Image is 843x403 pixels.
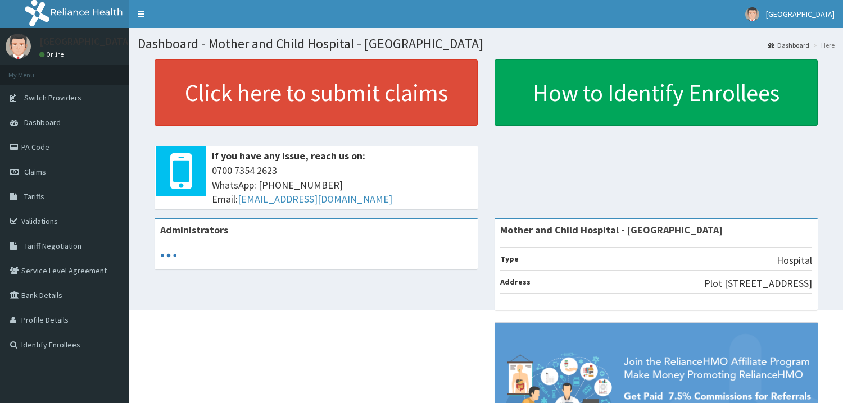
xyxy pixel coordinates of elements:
p: [GEOGRAPHIC_DATA] [39,36,132,47]
p: Plot [STREET_ADDRESS] [704,276,812,291]
p: Hospital [777,253,812,268]
img: User Image [6,34,31,59]
span: [GEOGRAPHIC_DATA] [766,9,835,19]
h1: Dashboard - Mother and Child Hospital - [GEOGRAPHIC_DATA] [138,36,835,51]
li: Here [810,40,835,50]
img: User Image [745,7,759,21]
span: Claims [24,167,46,177]
b: If you have any issue, reach us on: [212,149,365,162]
b: Type [500,254,519,264]
svg: audio-loading [160,247,177,264]
span: Tariffs [24,191,44,201]
strong: Mother and Child Hospital - [GEOGRAPHIC_DATA] [500,223,723,236]
a: Online [39,51,66,58]
a: Click here to submit claims [155,59,478,126]
b: Address [500,277,531,287]
span: Dashboard [24,117,61,127]
span: 0700 7354 2623 WhatsApp: [PHONE_NUMBER] Email: [212,163,472,207]
span: Tariff Negotiation [24,241,81,251]
a: How to Identify Enrollees [495,59,818,126]
a: [EMAIL_ADDRESS][DOMAIN_NAME] [238,193,392,205]
b: Administrators [160,223,228,236]
a: Dashboard [768,40,809,50]
span: Switch Providers [24,93,81,103]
